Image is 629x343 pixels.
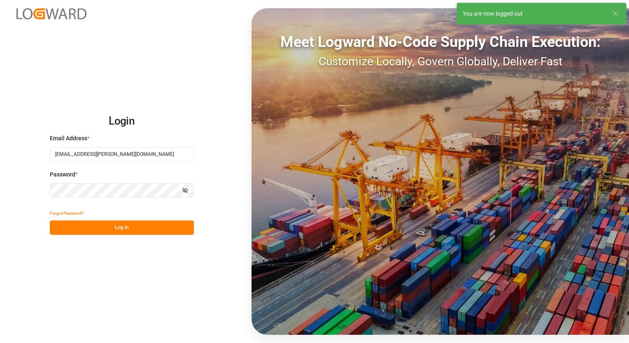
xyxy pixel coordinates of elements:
[50,134,87,143] span: Email Address
[50,147,194,162] input: Enter your email
[252,53,629,70] div: Customize Locally, Govern Globally, Deliver Fast
[463,9,604,18] div: You are now logged out
[50,170,75,179] span: Password
[16,8,86,19] img: Logward_new_orange.png
[50,108,194,134] h2: Login
[50,220,194,235] button: Log In
[50,206,84,220] button: Forgot Password?
[252,31,629,53] div: Meet Logward No-Code Supply Chain Execution:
